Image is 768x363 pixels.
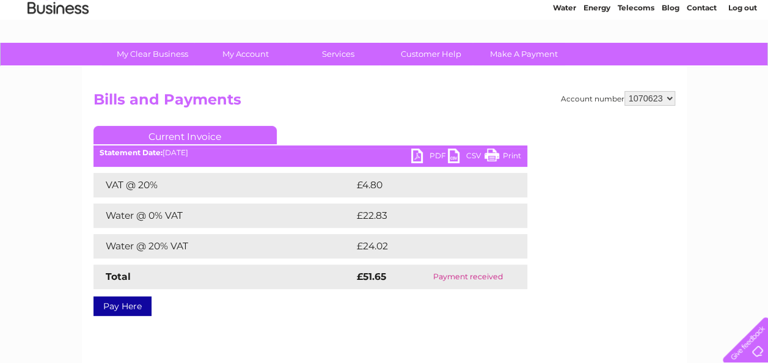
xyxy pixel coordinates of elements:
a: My Clear Business [102,43,203,65]
a: CSV [448,148,485,166]
td: £24.02 [354,234,503,258]
td: Water @ 20% VAT [93,234,354,258]
td: £22.83 [354,204,502,228]
td: £4.80 [354,173,499,197]
a: Energy [583,52,610,61]
a: Print [485,148,521,166]
a: Services [288,43,389,65]
h2: Bills and Payments [93,91,675,114]
div: Account number [561,91,675,106]
a: Blog [662,52,679,61]
a: Water [553,52,576,61]
strong: £51.65 [357,271,386,282]
img: logo.png [27,32,89,69]
div: Clear Business is a trading name of Verastar Limited (registered in [GEOGRAPHIC_DATA] No. 3667643... [96,7,673,59]
a: Customer Help [381,43,481,65]
td: VAT @ 20% [93,173,354,197]
b: Statement Date: [100,148,163,157]
a: PDF [411,148,448,166]
div: [DATE] [93,148,527,157]
a: Telecoms [618,52,654,61]
a: Current Invoice [93,126,277,144]
a: Make A Payment [474,43,574,65]
a: 0333 014 3131 [538,6,622,21]
a: Pay Here [93,296,152,316]
a: Contact [687,52,717,61]
td: Water @ 0% VAT [93,204,354,228]
a: Log out [728,52,756,61]
strong: Total [106,271,131,282]
td: Payment received [409,265,527,289]
a: My Account [195,43,296,65]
